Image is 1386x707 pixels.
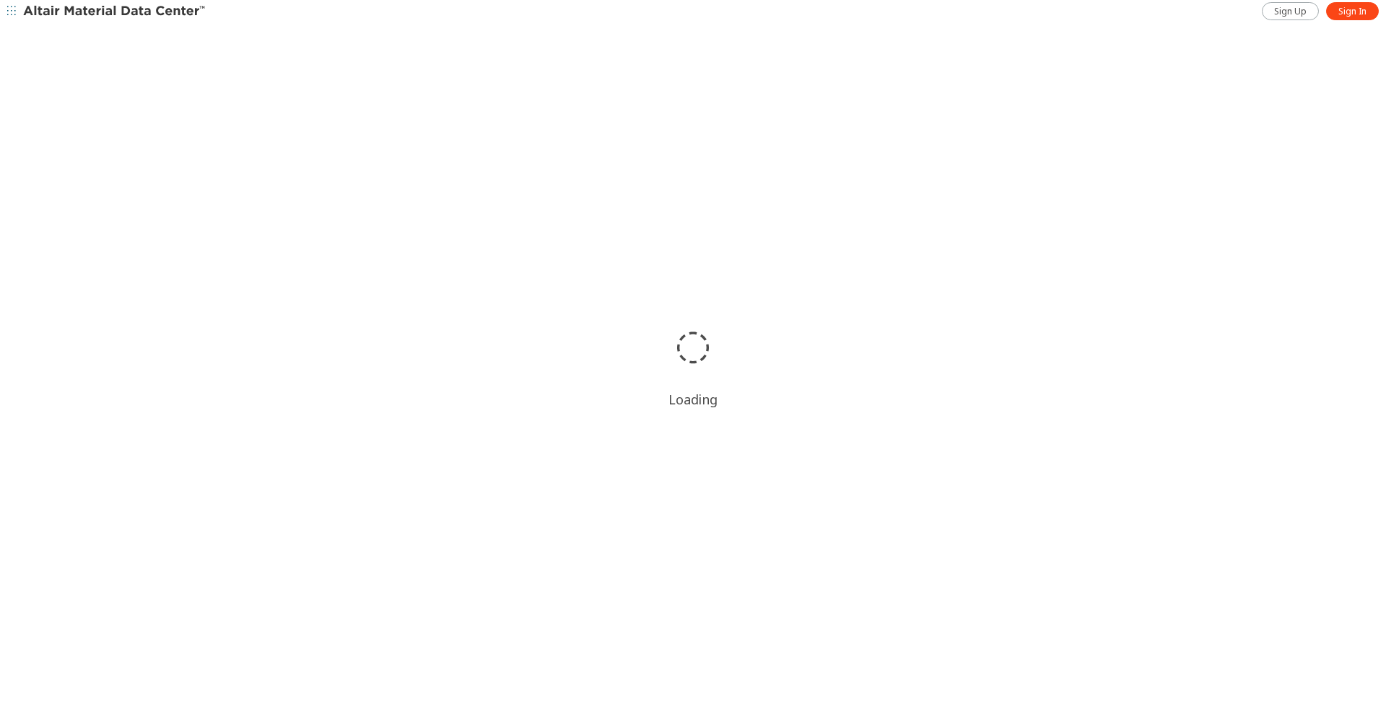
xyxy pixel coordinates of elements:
[668,391,718,408] div: Loading
[1338,6,1367,17] span: Sign In
[1326,2,1379,20] a: Sign In
[23,4,207,19] img: Altair Material Data Center
[1274,6,1307,17] span: Sign Up
[1262,2,1319,20] a: Sign Up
